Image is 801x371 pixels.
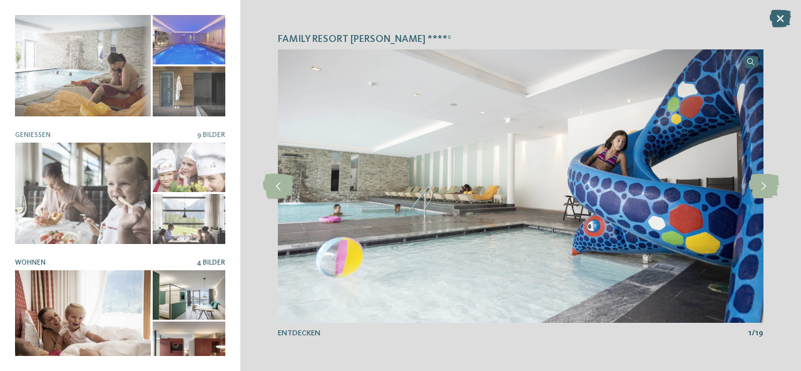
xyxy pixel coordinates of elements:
[278,49,763,323] img: Family Resort Rainer ****ˢ
[15,259,46,267] span: Wohnen
[278,33,451,46] span: Family Resort [PERSON_NAME] ****ˢ
[755,328,763,339] span: 19
[752,328,755,339] span: /
[196,259,225,267] span: 4 Bilder
[748,328,752,339] span: 1
[15,131,51,139] span: Genießen
[197,131,225,139] span: 9 Bilder
[278,329,320,337] span: Entdecken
